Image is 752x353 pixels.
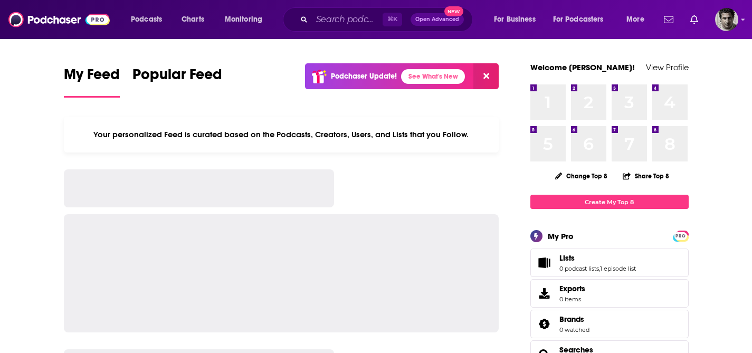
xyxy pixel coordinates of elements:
a: Create My Top 8 [530,195,689,209]
span: , [599,265,600,272]
span: My Feed [64,65,120,90]
a: Charts [175,11,211,28]
span: Monitoring [225,12,262,27]
span: More [626,12,644,27]
a: 1 episode list [600,265,636,272]
a: View Profile [646,62,689,72]
a: Show notifications dropdown [660,11,678,28]
a: Welcome [PERSON_NAME]! [530,62,635,72]
span: Exports [559,284,585,293]
span: Open Advanced [415,17,459,22]
div: My Pro [548,231,574,241]
span: ⌘ K [383,13,402,26]
button: open menu [123,11,176,28]
p: Podchaser Update! [331,72,397,81]
a: My Feed [64,65,120,98]
span: New [444,6,463,16]
span: Charts [182,12,204,27]
button: open menu [217,11,276,28]
input: Search podcasts, credits, & more... [312,11,383,28]
a: See What's New [401,69,465,84]
span: Logged in as GaryR [715,8,738,31]
span: PRO [674,232,687,240]
button: open menu [546,11,619,28]
button: Change Top 8 [549,169,614,183]
div: Your personalized Feed is curated based on the Podcasts, Creators, Users, and Lists that you Follow. [64,117,499,152]
span: For Business [494,12,536,27]
span: Podcasts [131,12,162,27]
button: Share Top 8 [622,166,670,186]
button: Show profile menu [715,8,738,31]
img: Podchaser - Follow, Share and Rate Podcasts [8,9,110,30]
button: Open AdvancedNew [411,13,464,26]
span: Lists [559,253,575,263]
span: Exports [534,286,555,301]
span: Lists [530,249,689,277]
span: 0 items [559,295,585,303]
span: Brands [530,310,689,338]
span: Brands [559,314,584,324]
span: Popular Feed [132,65,222,90]
div: Search podcasts, credits, & more... [293,7,483,32]
a: 0 watched [559,326,589,333]
span: For Podcasters [553,12,604,27]
a: PRO [674,232,687,240]
button: open menu [487,11,549,28]
a: Lists [559,253,636,263]
a: Lists [534,255,555,270]
img: User Profile [715,8,738,31]
a: Show notifications dropdown [686,11,702,28]
a: Brands [559,314,589,324]
a: 0 podcast lists [559,265,599,272]
a: Exports [530,279,689,308]
a: Brands [534,317,555,331]
a: Popular Feed [132,65,222,98]
button: open menu [619,11,658,28]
